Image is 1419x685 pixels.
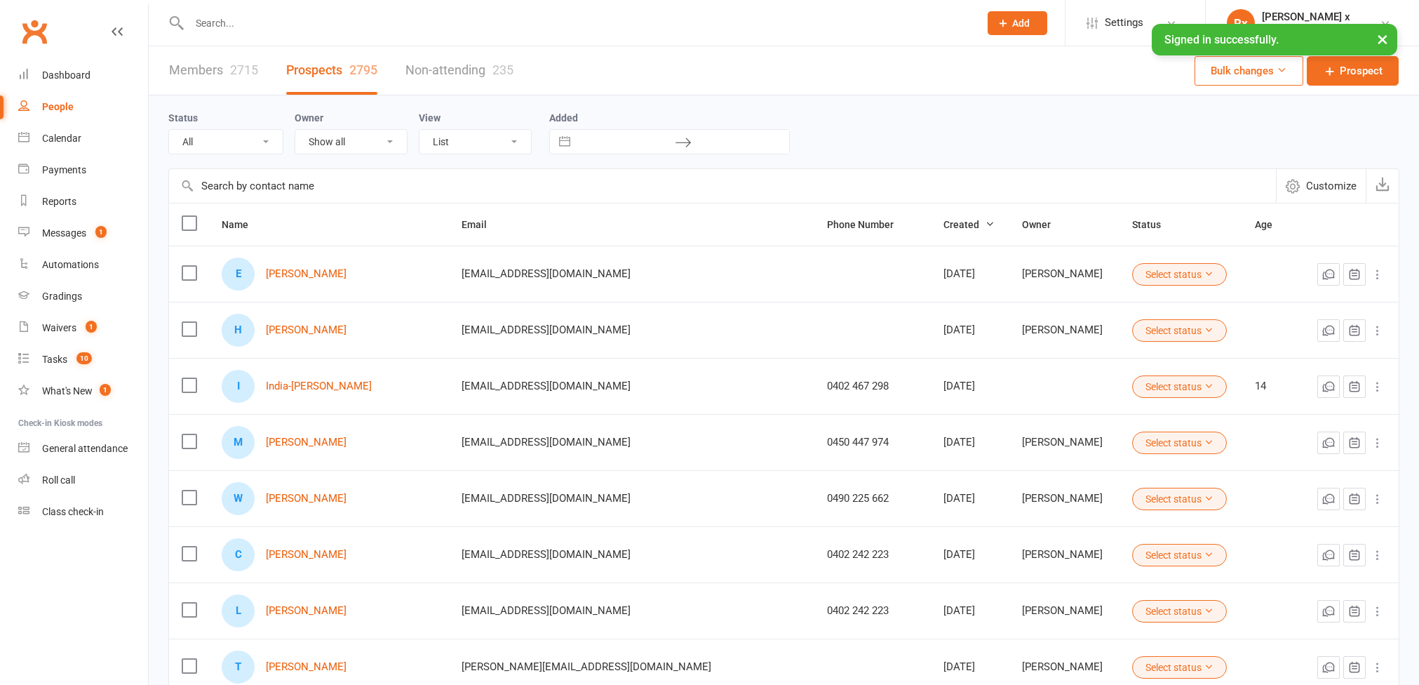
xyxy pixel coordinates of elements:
span: [EMAIL_ADDRESS][DOMAIN_NAME] [462,597,631,624]
div: [PERSON_NAME] [1022,493,1107,505]
a: Prospect [1307,56,1399,86]
span: Customize [1306,178,1357,194]
input: Search by contact name [169,169,1276,203]
button: Customize [1276,169,1366,203]
a: Roll call [18,465,148,496]
div: C [222,538,255,571]
button: Created [943,216,995,233]
div: I [222,370,255,403]
span: Add [1012,18,1030,29]
div: Class check-in [42,506,104,517]
div: Gradings [42,291,82,302]
div: [DATE] [943,493,997,505]
a: Waivers 1 [18,312,148,344]
div: [DATE] [943,437,997,448]
div: General attendance [42,443,128,454]
div: What's New [42,385,93,397]
span: Name [222,219,264,230]
a: Payments [18,154,148,186]
span: Email [462,219,502,230]
div: [PERSON_NAME] [1022,549,1107,561]
button: Owner [1022,216,1066,233]
a: Automations [18,249,148,281]
a: India-[PERSON_NAME] [266,380,372,392]
div: [DATE] [943,661,997,673]
div: [PERSON_NAME] x [1262,11,1380,23]
div: [DATE] [943,605,997,617]
div: Rx [1227,9,1255,37]
a: Reports [18,186,148,218]
a: Members2715 [169,46,258,95]
a: Clubworx [17,14,52,49]
span: [EMAIL_ADDRESS][DOMAIN_NAME] [462,541,631,568]
div: 0450 447 974 [827,437,918,448]
div: People [42,101,74,112]
button: Email [462,216,502,233]
label: View [419,112,441,124]
div: Calendar [42,133,81,144]
a: [PERSON_NAME] [266,661,347,673]
a: [PERSON_NAME] [266,324,347,336]
div: [DATE] [943,268,997,280]
div: Bulldog Thai Boxing School [1262,23,1380,36]
div: 0402 242 223 [827,549,918,561]
div: 0402 242 223 [827,605,918,617]
div: M [222,426,255,459]
input: Search... [185,13,970,33]
span: [EMAIL_ADDRESS][DOMAIN_NAME] [462,317,631,343]
a: General attendance kiosk mode [18,433,148,465]
button: Interact with the calendar and add the check-in date for your trip. [552,130,577,154]
button: Add [988,11,1047,35]
a: Tasks 10 [18,344,148,375]
div: [PERSON_NAME] [1022,324,1107,336]
div: Tasks [42,354,67,365]
div: 0490 225 662 [827,493,918,505]
div: Payments [42,164,86,175]
div: Reports [42,196,76,207]
div: Automations [42,259,99,270]
button: Phone Number [827,216,909,233]
span: [EMAIL_ADDRESS][DOMAIN_NAME] [462,373,631,399]
div: E [222,258,255,291]
div: Messages [42,227,86,239]
a: Prospects2795 [286,46,377,95]
span: Settings [1105,7,1143,39]
span: 1 [86,321,97,333]
div: 0402 467 298 [827,380,918,392]
div: T [222,651,255,684]
span: Created [943,219,995,230]
label: Added [549,112,790,124]
span: [PERSON_NAME][EMAIL_ADDRESS][DOMAIN_NAME] [462,653,711,680]
button: Select status [1132,600,1227,623]
a: [PERSON_NAME] [266,605,347,617]
div: 2715 [230,62,258,77]
span: Signed in successfully. [1164,33,1279,46]
a: Non-attending235 [405,46,513,95]
button: Select status [1132,432,1227,454]
div: [DATE] [943,549,997,561]
a: Dashboard [18,60,148,91]
div: Roll call [42,474,75,486]
label: Status [168,112,198,124]
button: Bulk changes [1195,56,1303,86]
div: Dashboard [42,69,90,81]
div: L [222,594,255,627]
span: Status [1132,219,1176,230]
div: [DATE] [943,380,997,392]
span: [EMAIL_ADDRESS][DOMAIN_NAME] [462,485,631,512]
a: [PERSON_NAME] [266,268,347,280]
div: 2795 [349,62,377,77]
div: 235 [492,62,513,77]
a: [PERSON_NAME] [266,549,347,561]
a: What's New1 [18,375,148,407]
button: Select status [1132,544,1227,566]
span: [EMAIL_ADDRESS][DOMAIN_NAME] [462,429,631,455]
a: Class kiosk mode [18,496,148,528]
span: Prospect [1340,62,1383,79]
span: 10 [76,352,92,364]
button: Select status [1132,488,1227,510]
button: Select status [1132,375,1227,398]
div: [PERSON_NAME] [1022,661,1107,673]
span: Owner [1022,219,1066,230]
a: Messages 1 [18,218,148,249]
